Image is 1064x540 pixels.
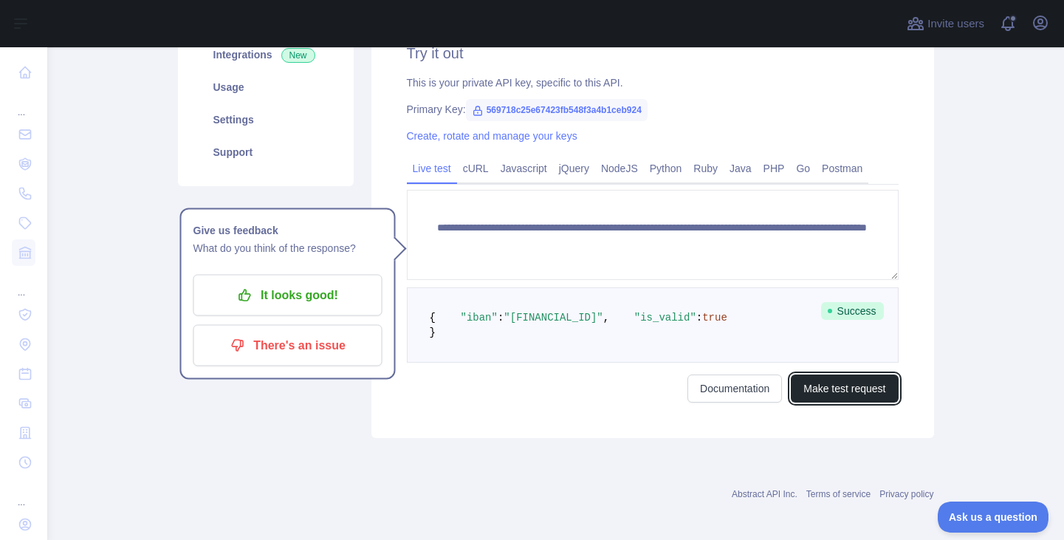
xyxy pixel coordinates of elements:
[461,312,498,324] span: "iban"
[504,312,603,324] span: "[FINANCIAL_ID]"
[12,269,35,298] div: ...
[696,312,702,324] span: :
[791,375,898,403] button: Make test request
[644,157,688,180] a: Python
[603,312,609,324] span: ,
[821,302,884,320] span: Success
[724,157,758,180] a: Java
[758,157,791,180] a: PHP
[816,157,868,180] a: Postman
[196,103,336,136] a: Settings
[790,157,816,180] a: Go
[12,479,35,508] div: ...
[879,489,933,499] a: Privacy policy
[193,239,382,257] p: What do you think of the response?
[407,130,577,142] a: Create, rotate and manage your keys
[553,157,595,180] a: jQuery
[634,312,696,324] span: "is_valid"
[927,16,984,33] span: Invite users
[938,502,1049,533] iframe: Toggle Customer Support
[687,157,724,180] a: Ruby
[12,89,35,118] div: ...
[702,312,727,324] span: true
[430,327,436,338] span: }
[193,222,382,239] h1: Give us feedback
[407,157,457,180] a: Live test
[407,43,899,64] h2: Try it out
[495,157,553,180] a: Javascript
[196,136,336,168] a: Support
[498,312,504,324] span: :
[687,375,782,403] a: Documentation
[407,75,899,90] div: This is your private API key, specific to this API.
[466,99,648,121] span: 569718c25e67423fb548f3a4b1ceb924
[595,157,644,180] a: NodeJS
[430,312,436,324] span: {
[806,489,871,499] a: Terms of service
[732,489,797,499] a: Abstract API Inc.
[457,157,495,180] a: cURL
[196,38,336,71] a: Integrations New
[281,48,315,63] span: New
[407,102,899,117] div: Primary Key:
[196,71,336,103] a: Usage
[904,12,987,35] button: Invite users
